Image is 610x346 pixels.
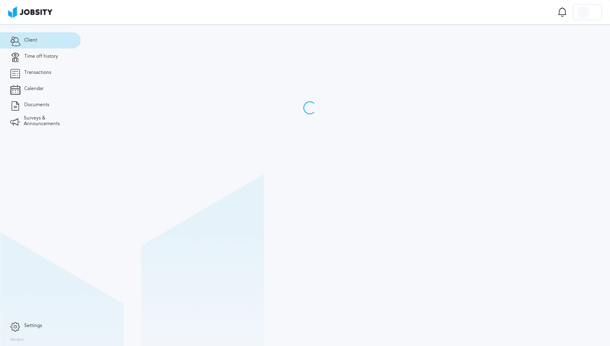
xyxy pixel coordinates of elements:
[24,115,71,127] span: Surveys & Announcements
[24,102,49,108] span: Documents
[24,86,44,92] span: Calendar
[24,38,37,43] span: Client
[24,70,51,75] span: Transactions
[10,338,25,342] label: Version:
[8,6,52,18] img: ab4bad089aa723f57921c736e9817d99.png
[24,323,42,329] span: Settings
[24,54,58,59] span: Time off history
